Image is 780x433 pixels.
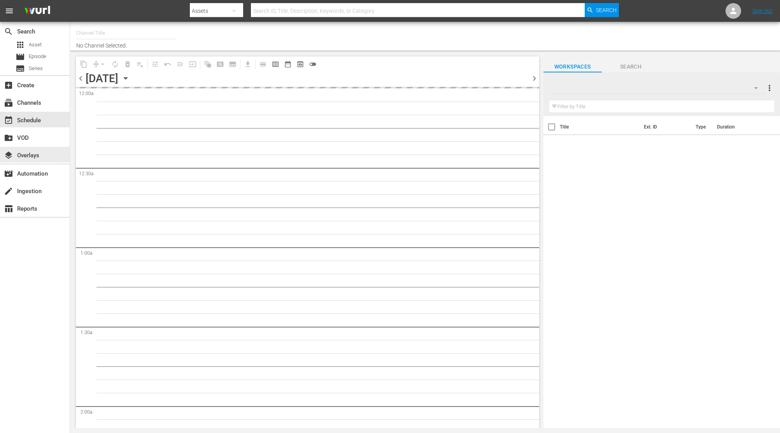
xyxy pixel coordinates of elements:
span: Ingestion [4,187,13,196]
th: Type [691,116,712,138]
span: Series [29,65,43,72]
th: Title [560,116,640,138]
span: Remove Gaps & Overlaps [90,58,109,70]
span: Loop Content [109,58,121,70]
span: Episode [16,52,25,62]
span: Month Calendar View [282,58,294,70]
span: chevron_left [76,74,86,83]
span: Overlays [4,151,13,160]
span: VOD [4,133,13,143]
span: Refresh All Search Blocks [199,56,214,72]
span: Search [4,27,13,36]
span: Workspaces [543,62,602,72]
span: Create [4,81,13,90]
span: Asset [29,41,42,49]
span: date_range_outlined [284,60,292,68]
span: Schedule [4,116,13,125]
a: Sign Out [752,8,773,14]
th: Duration [712,116,759,138]
th: Ext. ID [639,116,691,138]
span: toggle_off [309,60,317,68]
span: Asset [16,40,25,49]
span: Fill episodes with ad slates [174,58,186,70]
div: [DATE] [86,72,118,85]
span: calendar_view_week_outlined [272,60,279,68]
span: Select an event to delete [121,58,134,70]
span: Day Calendar View [254,56,269,72]
span: Automation [4,169,13,178]
button: more_vert [765,79,774,97]
span: Revert to Primary Episode [161,58,174,70]
span: Create Series Block [226,58,239,70]
span: Download as CSV [239,56,254,72]
span: menu [5,6,14,16]
span: View Backup [294,58,307,70]
span: Create Search Block [214,58,226,70]
span: Channels [4,98,13,107]
span: Clear Lineup [134,58,146,70]
span: Series [16,64,25,73]
span: Customize Events [146,56,161,72]
span: Week Calendar View [269,58,282,70]
span: Search [596,3,617,17]
span: more_vert [765,83,774,93]
span: preview_outlined [296,60,304,68]
span: Episode [29,53,46,60]
span: Reports [4,204,13,213]
span: Update Metadata from Key Asset [186,58,199,70]
span: 24 hours Lineup View is OFF [307,58,319,70]
span: Search [602,62,660,72]
button: Search [585,3,619,17]
span: Copy Lineup [77,58,90,70]
span: chevron_right [529,74,539,83]
div: No Channel Selected. [76,24,457,49]
img: ans4CAIJ8jUAAAAAAAAAAAAAAAAAAAAAAAAgQb4GAAAAAAAAAAAAAAAAAAAAAAAAJMjXAAAAAAAAAAAAAAAAAAAAAAAAgAT5G... [19,2,56,20]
